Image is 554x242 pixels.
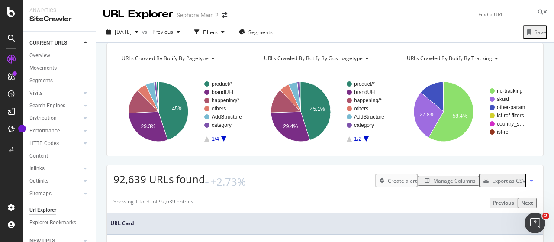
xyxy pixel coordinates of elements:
button: Previous [149,25,184,39]
a: Visits [29,89,81,98]
div: arrow-right-arrow-left [222,12,227,18]
text: other-param [497,104,525,110]
text: brandUFE [212,89,235,95]
div: Segments [29,76,53,85]
img: Equal [205,181,209,183]
text: others [212,106,226,112]
span: 2 [542,213,549,219]
h4: URLs Crawled By Botify By pagetype [120,52,244,65]
text: others [354,106,368,112]
svg: A chart. [113,74,249,149]
div: Content [29,152,48,161]
button: Filters [191,25,228,39]
div: SiteCrawler [29,14,89,24]
span: URLs Crawled By Botify By pagetype [122,55,209,62]
text: category [212,122,232,128]
a: HTTP Codes [29,139,81,148]
a: Performance [29,126,81,136]
div: Outlinks [29,177,48,186]
div: Manage Columns [433,177,476,184]
button: Manage Columns [418,176,479,186]
text: 29.4% [283,123,298,129]
div: Search Engines [29,101,65,110]
button: Segments [235,25,276,39]
text: AddStructure [354,114,384,120]
div: +2.73% [210,174,246,189]
div: Sephora Main 2 [177,11,219,19]
button: Previous [490,198,518,208]
input: Find a URL [477,10,538,19]
button: [DATE] [103,25,142,39]
text: happening/* [354,97,382,103]
text: isf-ref-filters [497,113,524,119]
text: 27.8% [419,112,434,118]
text: no-tracking [497,88,522,94]
a: Url Explorer [29,206,90,215]
text: category [354,122,374,128]
button: Next [518,198,537,208]
text: product/* [212,81,232,87]
h4: URLs Crawled By Botify By tracking [405,52,529,65]
text: brandUFE [354,89,378,95]
button: Create alert [375,174,418,187]
span: 92,639 URLs found [113,172,205,186]
div: Save [535,29,546,36]
div: URL Explorer [103,7,173,22]
a: Distribution [29,114,81,123]
a: CURRENT URLS [29,39,81,48]
a: Outlinks [29,177,81,186]
div: Performance [29,126,60,136]
a: Content [29,152,90,161]
div: Overview [29,51,50,60]
svg: A chart. [399,74,535,149]
a: Overview [29,51,90,60]
div: Filters [203,29,218,36]
text: 45.1% [310,106,325,112]
text: 1/2 [354,136,361,142]
div: Previous [493,199,514,207]
button: Export as CSV [479,174,526,187]
h4: URLs Crawled By Botify By gds_pagetype [262,52,386,65]
text: 58.4% [452,113,467,119]
a: Inlinks [29,164,81,173]
text: country_s… [497,121,525,127]
div: Showing 1 to 50 of 92,639 entries [113,198,193,208]
iframe: Intercom live chat [525,213,545,233]
span: URLs Crawled By Botify By tracking [407,55,492,62]
text: isf-ref [497,129,510,135]
div: Url Explorer [29,206,56,215]
div: Movements [29,64,57,73]
a: Movements [29,64,90,73]
div: Export as CSV [492,177,525,184]
text: AddStructure [212,114,242,120]
a: Segments [29,76,90,85]
div: HTTP Codes [29,139,59,148]
svg: A chart. [256,74,392,149]
a: Explorer Bookmarks [29,218,90,227]
span: URL Card [110,219,533,227]
a: Search Engines [29,101,81,110]
div: Next [521,199,533,207]
span: 2025 Sep. 11th [115,28,132,35]
div: Inlinks [29,164,45,173]
button: Save [523,25,547,39]
text: happening/* [212,97,239,103]
div: Distribution [29,114,57,123]
text: skuid [497,96,509,102]
text: 29.3% [141,124,156,130]
div: Visits [29,89,42,98]
text: 45% [172,106,183,112]
div: Sitemaps [29,189,52,198]
div: Analytics [29,7,89,14]
text: product/* [354,81,375,87]
span: URLs Crawled By Botify By gds_pagetype [264,55,363,62]
text: 1/4 [212,136,219,142]
span: Segments [248,29,273,36]
div: Explorer Bookmarks [29,218,76,227]
a: Sitemaps [29,189,81,198]
span: Previous [149,28,173,35]
span: vs [142,28,149,35]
